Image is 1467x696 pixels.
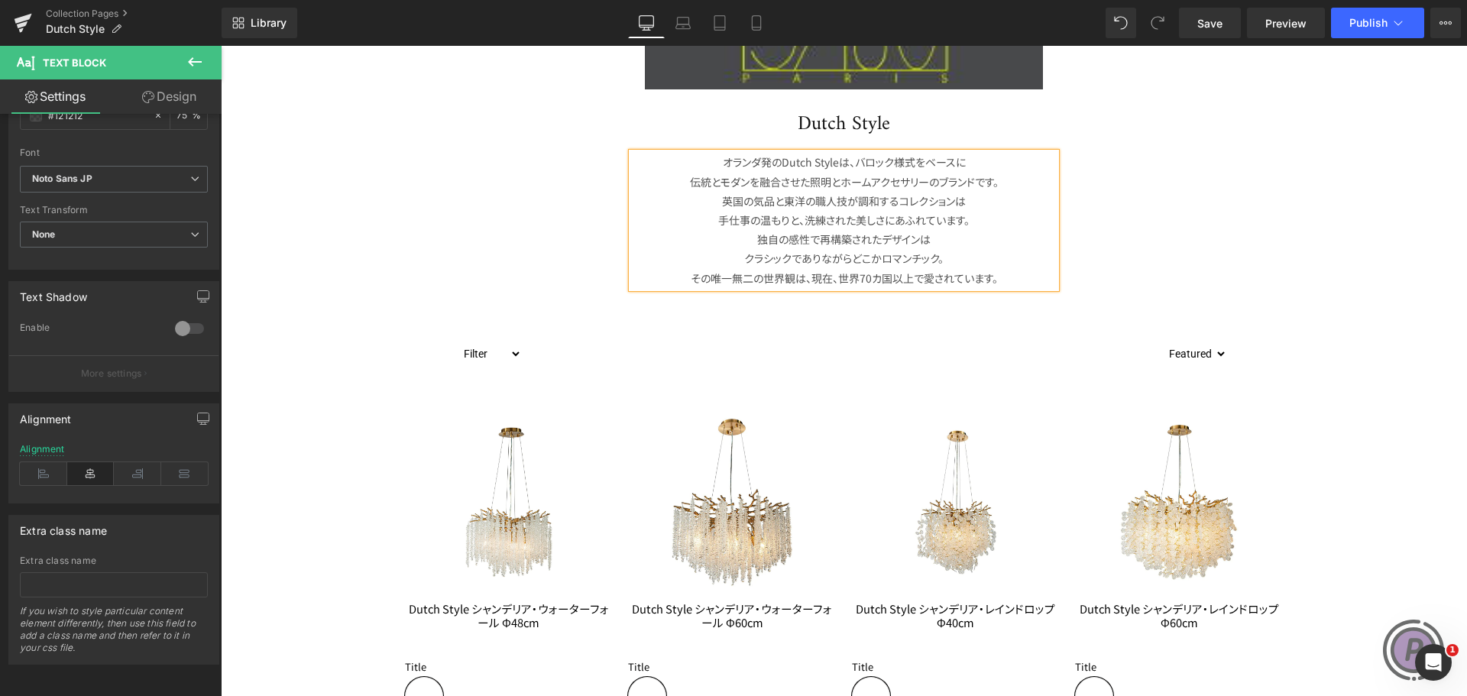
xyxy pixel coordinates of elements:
button: Publish [1331,8,1424,38]
div: Text Transform [20,205,208,215]
a: Tablet [701,8,738,38]
p: More settings [81,367,142,380]
div: If you wish to style particular content element differently, then use this field to add a class n... [20,605,208,664]
span: 1 [1446,644,1459,656]
p: 英国の気品と東洋の職人技が調和するコレクションは [411,146,835,165]
a: Dutch Style シャンデリア・ウォーターフォール Φ48cm [184,556,393,583]
div: Extra class name [20,555,208,566]
a: Preview [1247,8,1325,38]
label: Title [631,615,840,631]
label: Title [184,615,393,631]
a: Design [114,79,225,114]
div: Enable [20,322,160,338]
input: Color [48,107,146,124]
p: クラシックでありながらどこかロマンチック。 [411,203,835,222]
a: Dutch Style シャンデリア・ウォーターフォール Φ60cm [407,556,616,583]
button: Undo [1106,8,1136,38]
a: Dutch Style シャンデリア・レインドロップ Φ40cm [631,556,840,583]
p: 伝統とモダンを融合させた照明とホームアクセサリーのブランドです。 [411,127,835,146]
img: Dutch Style シャンデリア・ウォーターフォール Φ48cm [205,357,371,557]
b: None [32,228,56,240]
span: Publish [1349,17,1388,29]
p: オランダ発のDutch Styleは、バロック様式をベースに [411,107,835,126]
p: その唯一無二の世界観は、現在、世界70カ国以上で愛されています。 [411,223,835,242]
img: Dutch Style シャンデリア・レインドロップ Φ40cm [652,357,818,557]
span: Library [251,16,287,30]
button: More settings [9,355,219,391]
div: Alignment [20,444,65,455]
img: Dutch Style シャンデリア・ウォーターフォール Φ60cm [428,357,594,557]
a: Collection Pages [46,8,222,20]
div: % [170,102,207,129]
a: New Library [222,8,297,38]
iframe: Intercom live chat [1415,644,1452,681]
a: Dutch Style シャンデリア・レインドロップ Φ60cm [854,556,1063,583]
a: Laptop [665,8,701,38]
span: Default Title [424,632,429,668]
span: Text Block [43,57,106,69]
span: Default Title [201,632,206,668]
h1: Dutch Style [176,74,1070,84]
p: 手仕事の温もりと、洗練された美しさにあふれています。 [411,165,835,184]
a: Desktop [628,8,665,38]
label: Title [854,615,1063,631]
p: 独自の感性で再構築されたデザインは [411,184,835,203]
div: Font [20,147,208,158]
div: Alignment [20,404,72,426]
span: Save [1197,15,1222,31]
div: Extra class name [20,516,107,537]
a: Mobile [738,8,775,38]
i: Noto Sans JP [32,173,92,186]
span: Default Title [648,632,653,668]
label: Title [407,615,616,631]
img: Dutch Style シャンデリア・レインドロップ Φ60cm [875,357,1041,557]
span: Default Title [871,632,876,668]
span: Preview [1265,15,1307,31]
button: Redo [1142,8,1173,38]
span: Dutch Style [46,23,105,35]
div: Text Shadow [20,282,87,303]
button: More [1430,8,1461,38]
